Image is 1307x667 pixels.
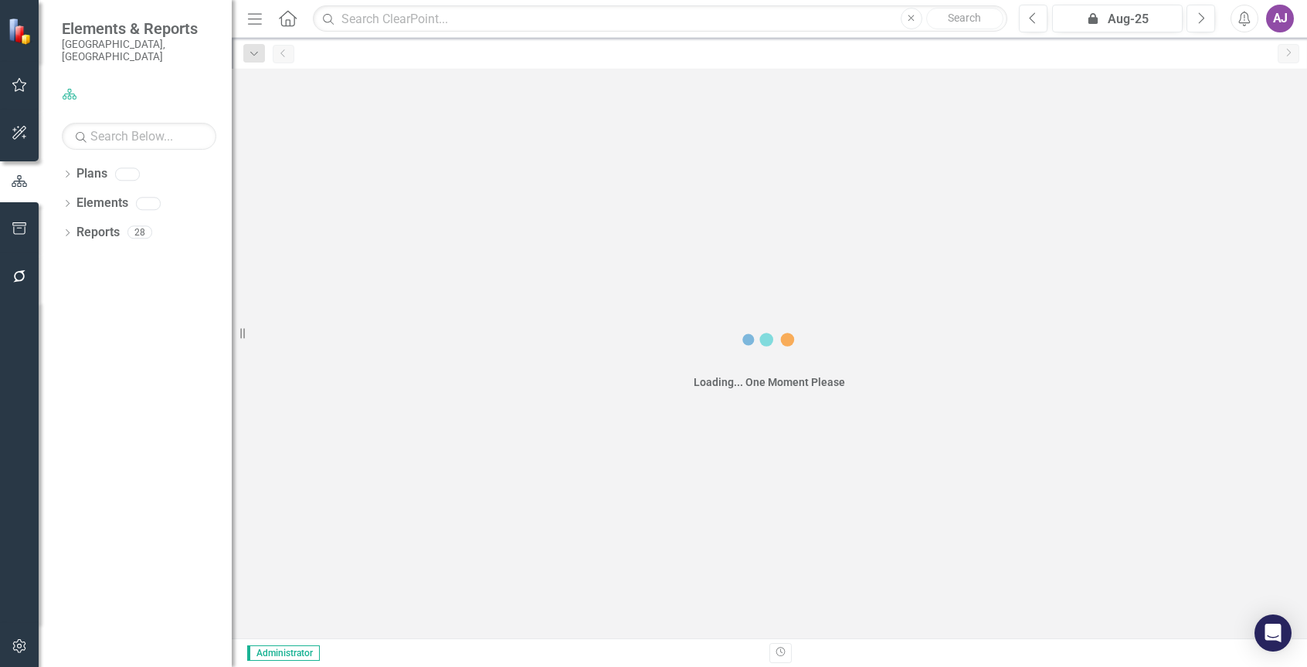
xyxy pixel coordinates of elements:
input: Search Below... [62,123,216,150]
span: Administrator [247,645,320,661]
button: Search [926,8,1003,29]
div: Aug-25 [1057,10,1177,29]
small: [GEOGRAPHIC_DATA], [GEOGRAPHIC_DATA] [62,38,216,63]
img: ClearPoint Strategy [8,18,35,45]
button: Aug-25 [1052,5,1183,32]
span: Search [948,12,981,24]
span: Elements & Reports [62,19,216,38]
div: Open Intercom Messenger [1254,615,1292,652]
input: Search ClearPoint... [313,5,1007,32]
a: Reports [76,224,120,242]
a: Elements [76,195,128,212]
div: Loading... One Moment Please [694,374,845,390]
a: Plans [76,165,107,183]
button: AJ [1266,5,1294,32]
div: 28 [127,226,152,239]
